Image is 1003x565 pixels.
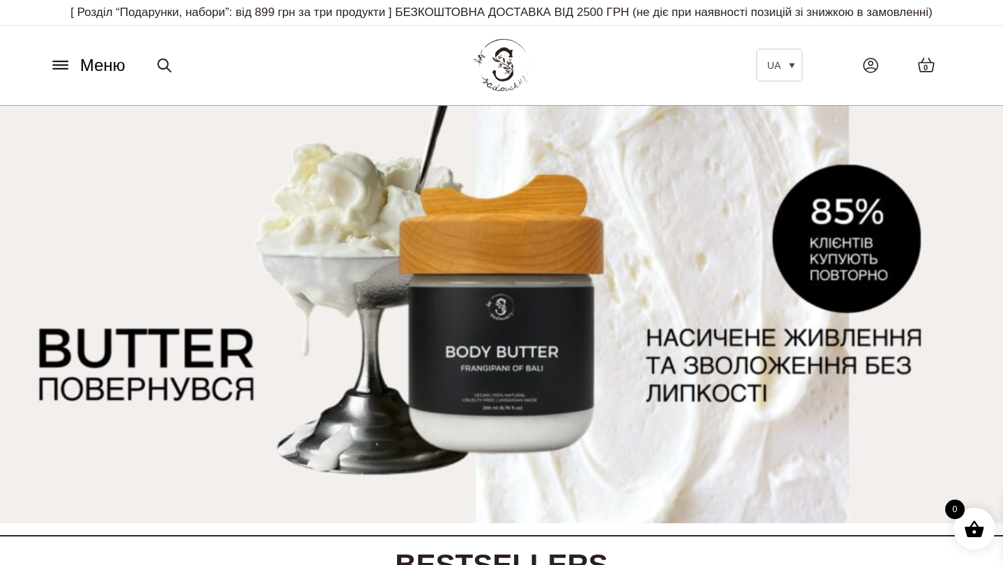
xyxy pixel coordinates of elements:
[924,62,928,74] span: 0
[945,500,965,519] span: 0
[45,52,130,79] button: Меню
[756,49,802,81] a: UA
[474,39,529,91] img: BY SADOVSKIY
[768,60,781,71] span: UA
[903,43,949,87] a: 0
[80,53,125,78] span: Меню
